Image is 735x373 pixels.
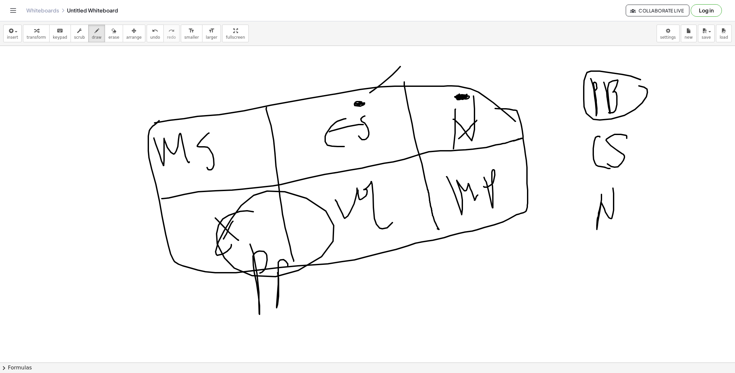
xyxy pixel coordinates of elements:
[184,35,199,40] span: smaller
[23,25,50,42] button: transform
[147,25,164,42] button: undoundo
[126,35,142,40] span: arrange
[716,25,732,42] button: load
[3,25,22,42] button: insert
[206,35,217,40] span: larger
[92,35,102,40] span: draw
[74,35,85,40] span: scrub
[698,25,715,42] button: save
[684,35,693,40] span: new
[152,27,158,35] i: undo
[226,35,245,40] span: fullscreen
[660,35,676,40] span: settings
[167,35,176,40] span: redo
[7,35,18,40] span: insert
[123,25,145,42] button: arrange
[720,35,728,40] span: load
[57,27,63,35] i: keyboard
[150,35,160,40] span: undo
[108,35,119,40] span: erase
[163,25,179,42] button: redoredo
[8,5,18,16] button: Toggle navigation
[626,5,689,16] button: Collaborate Live
[27,35,46,40] span: transform
[657,25,680,42] button: settings
[49,25,71,42] button: keyboardkeypad
[181,25,202,42] button: format_sizesmaller
[88,25,105,42] button: draw
[208,27,215,35] i: format_size
[631,8,684,13] span: Collaborate Live
[202,25,221,42] button: format_sizelarger
[26,7,59,14] a: Whiteboards
[702,35,711,40] span: save
[222,25,248,42] button: fullscreen
[188,27,195,35] i: format_size
[681,25,697,42] button: new
[105,25,123,42] button: erase
[691,4,722,17] button: Log in
[53,35,67,40] span: keypad
[168,27,175,35] i: redo
[71,25,89,42] button: scrub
